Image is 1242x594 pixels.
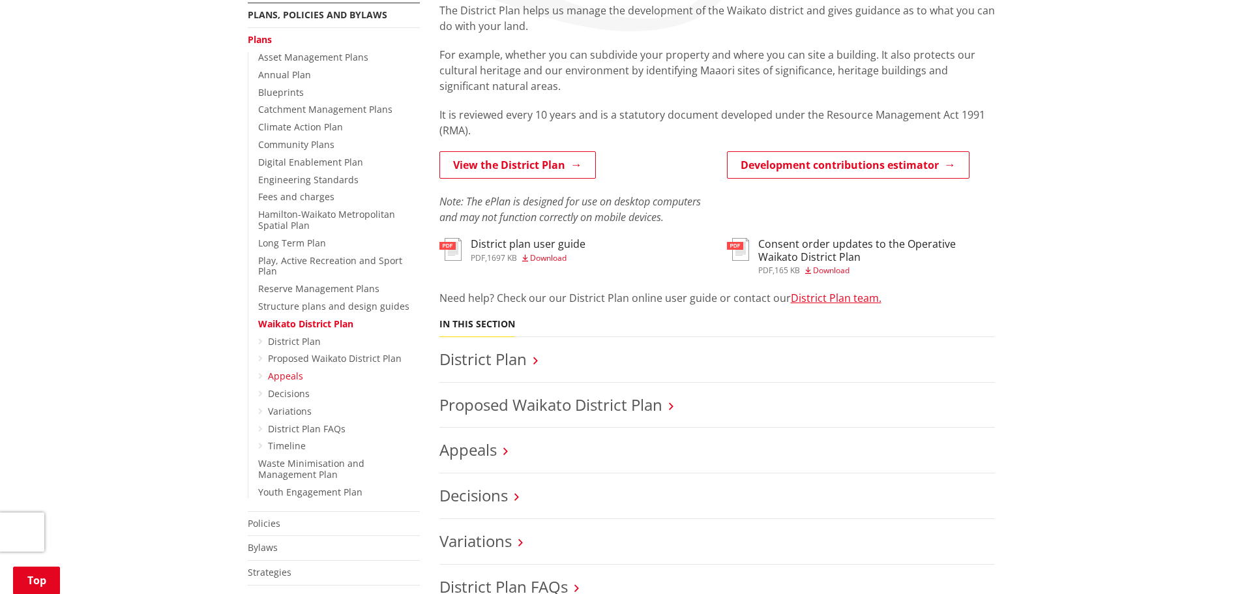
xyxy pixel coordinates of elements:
a: Decisions [439,484,508,506]
span: 165 KB [775,265,800,276]
iframe: Messenger Launcher [1182,539,1229,586]
a: Asset Management Plans [258,51,368,63]
a: Variations [439,530,512,552]
h3: Consent order updates to the Operative Waikato District Plan [758,238,995,263]
a: Consent order updates to the Operative Waikato District Plan pdf,165 KB Download [727,238,995,274]
a: District Plan [268,335,321,348]
a: Development contributions estimator [727,151,969,179]
a: Strategies [248,566,291,578]
a: District Plan FAQs [268,423,346,435]
a: Waikato District Plan [258,318,353,330]
a: Community Plans [258,138,334,151]
p: The District Plan helps us manage the development of the Waikato district and gives guidance as t... [439,3,995,34]
a: Appeals [268,370,303,382]
a: District plan user guide pdf,1697 KB Download [439,238,585,261]
span: pdf [471,252,485,263]
a: Hamilton-Waikato Metropolitan Spatial Plan [258,208,395,231]
a: Appeals [439,439,497,460]
a: Annual Plan [258,68,311,81]
a: Reserve Management Plans [258,282,379,295]
a: District Plan [439,348,527,370]
a: Plans, policies and bylaws [248,8,387,21]
a: Blueprints [258,86,304,98]
img: document-pdf.svg [439,238,462,261]
a: Long Term Plan [258,237,326,249]
a: Fees and charges [258,190,334,203]
a: Decisions [268,387,310,400]
em: Note: The ePlan is designed for use on desktop computers and may not function correctly on mobile... [439,194,701,224]
a: Catchment Management Plans [258,103,392,115]
a: Play, Active Recreation and Sport Plan [258,254,402,278]
span: Download [813,265,850,276]
a: Engineering Standards [258,173,359,186]
p: Need help? Check our our District Plan online user guide or contact our [439,290,995,306]
p: It is reviewed every 10 years and is a statutory document developed under the Resource Management... [439,107,995,138]
img: document-pdf.svg [727,238,749,261]
h3: District plan user guide [471,238,585,250]
a: Structure plans and design guides [258,300,409,312]
h5: In this section [439,319,515,330]
a: District Plan team. [791,291,881,305]
a: Timeline [268,439,306,452]
a: Waste Minimisation and Management Plan [258,457,364,481]
a: View the District Plan [439,151,596,179]
div: , [471,254,585,262]
a: Policies [248,517,280,529]
span: Download [530,252,567,263]
a: Digital Enablement Plan [258,156,363,168]
a: Proposed Waikato District Plan [439,394,662,415]
p: For example, whether you can subdivide your property and where you can site a building. It also p... [439,47,995,94]
a: Top [13,567,60,594]
a: Proposed Waikato District Plan [268,352,402,364]
a: Variations [268,405,312,417]
a: Bylaws [248,541,278,554]
a: Youth Engagement Plan [258,486,362,498]
div: , [758,267,995,275]
span: 1697 KB [487,252,517,263]
span: pdf [758,265,773,276]
a: Climate Action Plan [258,121,343,133]
a: Plans [248,33,272,46]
